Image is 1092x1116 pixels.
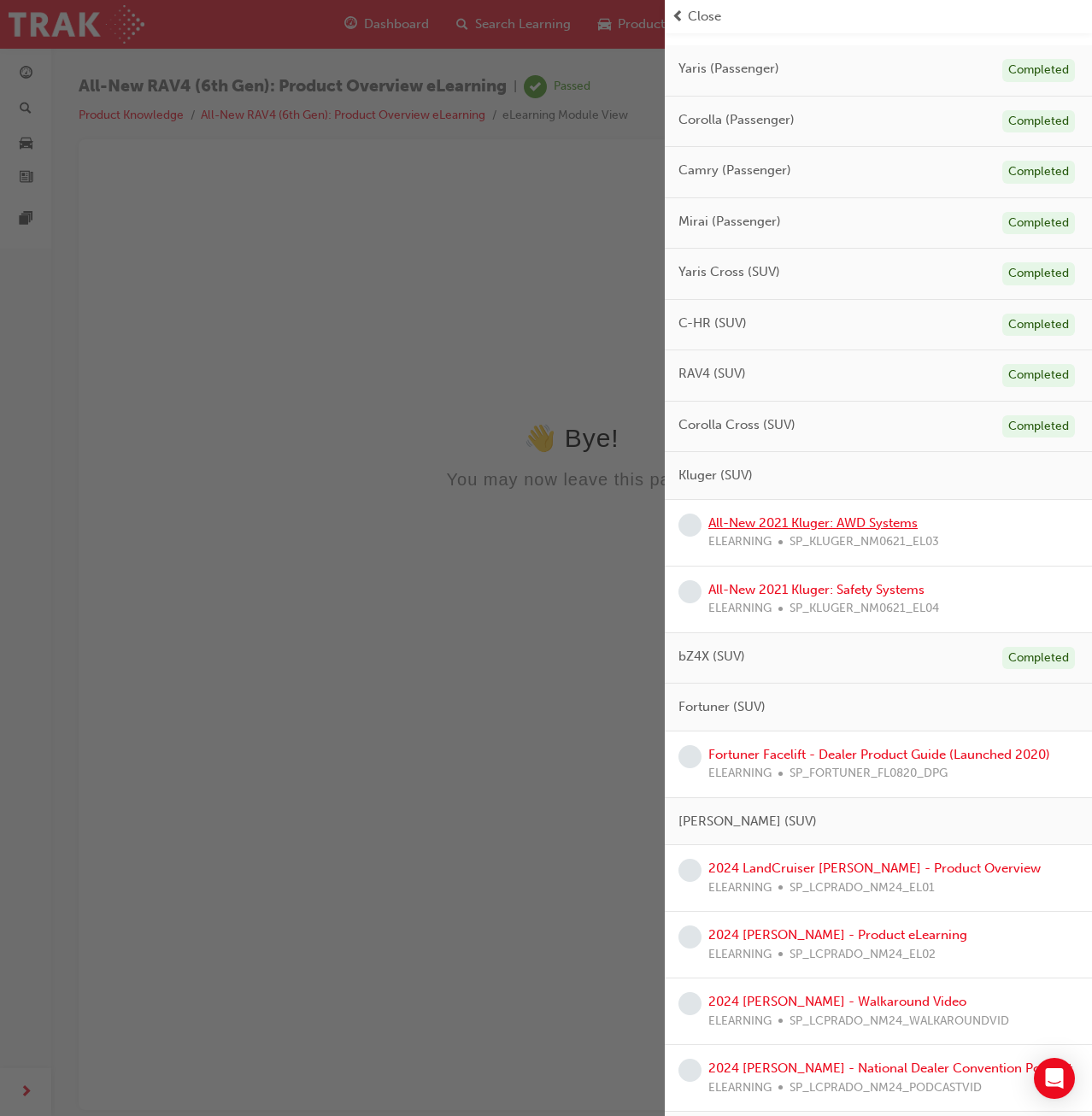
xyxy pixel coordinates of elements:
[678,992,702,1015] span: learningRecordVerb_NONE-icon
[708,532,772,552] span: ELEARNING
[708,927,967,943] a: 2024 [PERSON_NAME] - Product eLearning
[678,262,780,282] span: Yaris Cross (SUV)
[678,697,766,717] span: Fortuner (SUV)
[708,764,772,784] span: ELEARNING
[790,1012,1009,1031] span: SP_LCPRADO_NM24_WALKAROUNDVID
[708,1012,772,1031] span: ELEARNING
[678,514,702,537] span: learningRecordVerb_NONE-icon
[678,580,702,603] span: learningRecordVerb_NONE-icon
[708,515,918,531] a: All-New 2021 Kluger: AWD Systems
[1002,647,1075,670] div: Completed
[708,599,772,619] span: ELEARNING
[678,161,791,180] span: Camry (Passenger)
[678,812,817,831] span: [PERSON_NAME] (SUV)
[678,212,781,232] span: Mirai (Passenger)
[1002,59,1075,82] div: Completed
[790,1078,982,1098] span: SP_LCPRADO_NM24_PODCASTVID
[678,1059,702,1082] span: learningRecordVerb_NONE-icon
[708,582,925,597] a: All-New 2021 Kluger: Safety Systems
[1002,212,1075,235] div: Completed
[672,7,1085,26] button: prev-iconClose
[678,859,702,882] span: learningRecordVerb_NONE-icon
[708,1060,1072,1076] a: 2024 [PERSON_NAME] - National Dealer Convention Podcast
[708,878,772,898] span: ELEARNING
[678,415,796,435] span: Corolla Cross (SUV)
[708,994,966,1009] a: 2024 [PERSON_NAME] - Walkaround Video
[1002,364,1075,387] div: Completed
[678,466,753,485] span: Kluger (SUV)
[1034,1058,1075,1099] div: Open Intercom Messenger
[790,878,935,898] span: SP_LCPRADO_NM24_EL01
[672,7,684,26] span: prev-icon
[678,745,702,768] span: learningRecordVerb_NONE-icon
[708,1078,772,1098] span: ELEARNING
[708,747,1050,762] a: Fortuner Facelift - Dealer Product Guide (Launched 2020)
[1002,262,1075,285] div: Completed
[678,364,746,384] span: RAV4 (SUV)
[1002,161,1075,184] div: Completed
[7,303,952,323] div: You may now leave this page.
[678,925,702,949] span: learningRecordVerb_NONE-icon
[1002,314,1075,337] div: Completed
[678,110,795,130] span: Corolla (Passenger)
[678,59,779,79] span: Yaris (Passenger)
[708,860,1041,876] a: 2024 LandCruiser [PERSON_NAME] - Product Overview
[678,647,745,667] span: bZ4X (SUV)
[1002,415,1075,438] div: Completed
[790,764,948,784] span: SP_FORTUNER_FL0820_DPG
[790,532,939,552] span: SP_KLUGER_NM0621_EL03
[7,256,952,286] div: 👋 Bye!
[688,7,721,26] span: Close
[708,945,772,965] span: ELEARNING
[678,314,747,333] span: C-HR (SUV)
[790,599,939,619] span: SP_KLUGER_NM0621_EL04
[1002,110,1075,133] div: Completed
[790,945,936,965] span: SP_LCPRADO_NM24_EL02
